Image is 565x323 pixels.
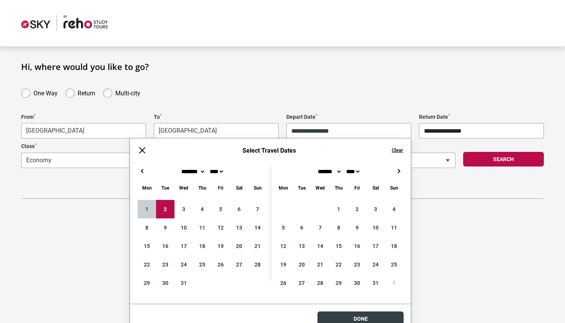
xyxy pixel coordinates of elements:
[156,200,174,218] div: 2
[193,255,211,274] div: 25
[193,218,211,237] div: 11
[22,153,234,168] span: Economy
[311,255,329,274] div: 21
[385,218,403,237] div: 11
[366,200,385,218] div: 3
[230,183,248,192] div: Saturday
[348,183,366,192] div: Friday
[348,218,366,237] div: 9
[248,183,267,192] div: Sunday
[329,183,348,192] div: Thursday
[138,166,147,176] button: ←
[329,200,348,218] div: 1
[138,237,156,255] div: 15
[156,255,174,274] div: 23
[329,218,348,237] div: 8
[385,274,403,292] div: 1
[156,218,174,237] div: 9
[230,255,248,274] div: 27
[156,237,174,255] div: 16
[211,237,230,255] div: 19
[230,218,248,237] div: 13
[348,200,366,218] div: 2
[311,237,329,255] div: 14
[292,183,311,192] div: Tuesday
[230,237,248,255] div: 20
[348,237,366,255] div: 16
[394,166,403,176] button: →
[156,274,174,292] div: 30
[230,200,248,218] div: 6
[274,183,292,192] div: Monday
[248,200,267,218] div: 7
[211,218,230,237] div: 12
[329,237,348,255] div: 15
[292,255,311,274] div: 20
[156,183,174,192] div: Tuesday
[385,183,403,192] div: Sunday
[21,153,234,168] span: Economy
[292,237,311,255] div: 13
[21,143,234,150] label: Class
[174,218,193,237] div: 10
[392,147,403,154] button: Clear
[174,255,193,274] div: 24
[78,88,95,97] label: Return
[21,62,544,72] h1: Hi, where would you like to go?
[138,255,156,274] div: 22
[22,123,146,138] span: Melbourne, Australia
[311,218,329,237] div: 7
[155,147,384,154] h6: Select Travel Dates
[154,114,279,120] label: To
[311,183,329,192] div: Wednesday
[21,114,146,120] label: From
[286,114,411,120] label: Depart Date
[193,237,211,255] div: 18
[248,255,267,274] div: 28
[274,218,292,237] div: 5
[366,255,385,274] div: 24
[274,274,292,292] div: 26
[366,183,385,192] div: Saturday
[366,218,385,237] div: 10
[115,88,140,97] label: Multi-city
[385,200,403,218] div: 4
[292,218,311,237] div: 6
[154,123,279,138] span: Bangkok, Thailand
[174,200,193,218] div: 3
[248,218,267,237] div: 14
[366,274,385,292] div: 31
[174,274,193,292] div: 31
[211,200,230,218] div: 5
[292,274,311,292] div: 27
[329,274,348,292] div: 29
[366,237,385,255] div: 17
[193,200,211,218] div: 4
[174,183,193,192] div: Wednesday
[348,274,366,292] div: 30
[33,88,58,97] label: One Way
[193,183,211,192] div: Thursday
[211,183,230,192] div: Friday
[311,274,329,292] div: 28
[174,237,193,255] div: 17
[274,255,292,274] div: 19
[138,274,156,292] div: 29
[138,183,156,192] div: Monday
[154,123,278,138] span: Bangkok, Thailand
[329,255,348,274] div: 22
[385,255,403,274] div: 25
[211,255,230,274] div: 26
[348,255,366,274] div: 23
[274,237,292,255] div: 12
[138,218,156,237] div: 8
[463,152,544,166] button: Search
[248,237,267,255] div: 21
[21,123,146,138] span: Melbourne, Australia
[138,200,156,218] div: 1
[385,237,403,255] div: 18
[419,114,544,120] label: Return Date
